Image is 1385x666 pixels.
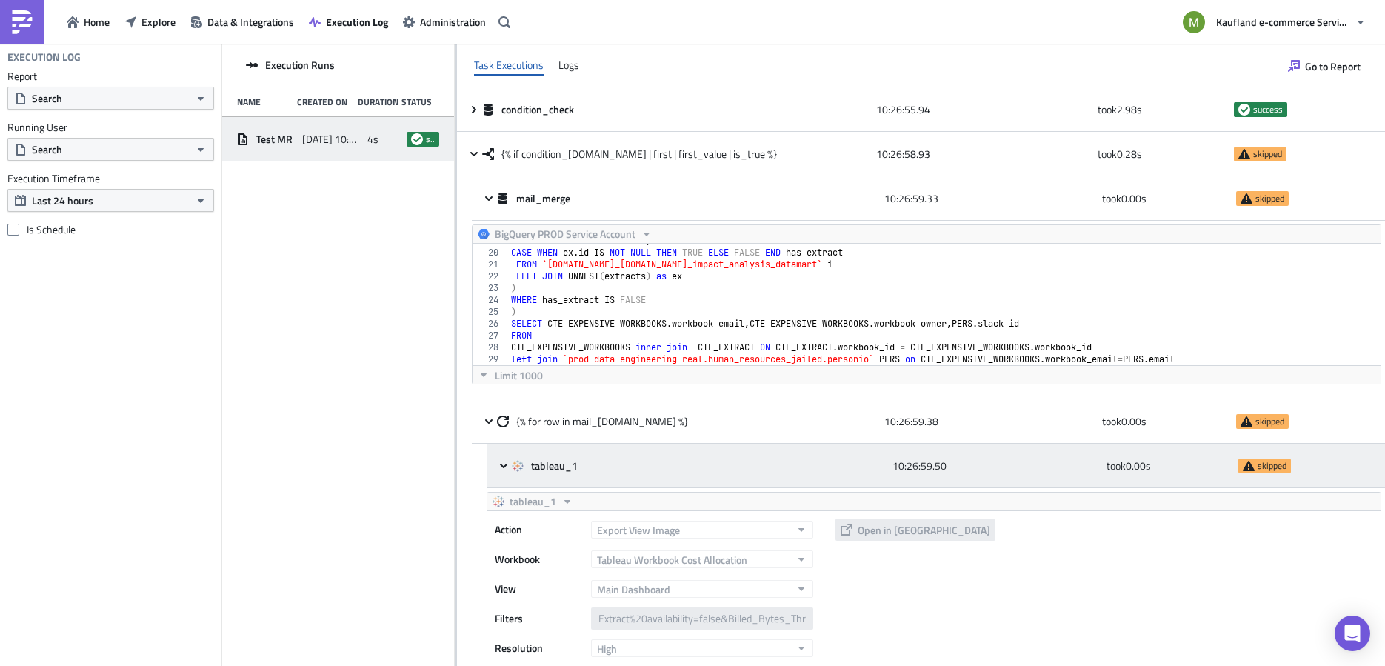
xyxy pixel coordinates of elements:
[884,185,1095,212] div: 10:26:59.33
[301,10,396,33] button: Execution Log
[59,10,117,33] button: Home
[501,103,576,116] span: condition_check
[591,550,813,568] button: Tableau Workbook Cost Allocation
[358,96,394,107] div: Duration
[591,521,813,539] button: Export View Image
[516,415,688,428] span: {% for row in mail_[DOMAIN_NAME] %}
[84,14,110,30] span: Home
[207,14,294,30] span: Data & Integrations
[7,121,214,134] label: Running User
[473,306,508,318] div: 25
[1258,460,1286,472] span: skipped
[473,282,508,294] div: 23
[1305,59,1361,74] span: Go to Report
[32,90,62,106] span: Search
[495,548,584,570] label: Workbook
[835,519,995,541] button: Open in [GEOGRAPHIC_DATA]
[1181,10,1207,35] img: Avatar
[7,50,81,64] h4: Execution Log
[1098,96,1227,123] div: took 2.98 s
[32,193,93,208] span: Last 24 hours
[473,342,508,353] div: 28
[473,247,508,259] div: 20
[876,96,1091,123] div: 10:26:55.94
[1174,6,1374,39] button: Kaufland e-commerce Services GmbH & Co. KG
[302,133,360,146] span: [DATE] 10:26
[531,459,580,473] span: tableau_1
[473,259,508,270] div: 21
[473,353,508,365] div: 29
[265,59,335,72] span: Execution Runs
[1102,408,1229,435] div: took 0.00 s
[591,580,813,598] button: Main Dashboard
[474,54,544,76] div: Task Executions
[1241,193,1252,204] span: skipped
[892,453,1100,479] div: 10:26:59.50
[1241,416,1252,427] span: skipped
[487,493,578,510] button: tableau_1
[473,330,508,342] div: 27
[367,133,378,146] span: 4s
[1098,141,1227,167] div: took 0.28 s
[256,133,293,146] span: Test MR
[117,10,183,33] button: Explore
[297,96,350,107] div: Created On
[597,641,617,656] span: High
[876,141,1091,167] div: 10:26:58.93
[495,519,584,541] label: Action
[495,367,543,383] span: Limit 1000
[420,14,486,30] span: Administration
[495,637,584,659] label: Resolution
[1255,416,1284,427] span: skipped
[7,189,214,212] button: Last 24 hours
[597,582,670,597] span: Main Dashboard
[1281,54,1368,78] button: Go to Report
[7,138,214,161] button: Search
[141,14,176,30] span: Explore
[473,366,548,384] button: Limit 1000
[1238,148,1250,160] span: skipped
[1335,616,1370,651] div: Open Intercom Messenger
[495,578,584,600] label: View
[7,87,214,110] button: Search
[326,14,388,30] span: Execution Log
[396,10,493,33] button: Administration
[495,607,584,630] label: Filters
[7,70,214,83] label: Report
[1238,104,1250,116] span: success
[473,225,658,243] button: BigQuery PROD Service Account
[1255,193,1284,204] span: skipped
[10,10,34,34] img: PushMetrics
[473,318,508,330] div: 26
[7,172,214,185] label: Execution Timeframe
[1243,460,1255,472] span: skipped
[473,294,508,306] div: 24
[1253,104,1283,116] span: success
[591,607,813,630] input: Filter1=Value1&...
[516,192,573,205] span: mail_merge
[473,270,508,282] div: 22
[7,223,214,236] label: Is Schedule
[401,96,432,107] div: Status
[32,141,62,157] span: Search
[597,522,680,538] span: Export View Image
[411,133,423,145] span: success
[1253,148,1282,160] span: skipped
[495,225,635,243] span: BigQuery PROD Service Account
[237,96,290,107] div: Name
[858,522,990,538] span: Open in [GEOGRAPHIC_DATA]
[558,54,579,76] div: Logs
[1216,14,1349,30] span: Kaufland e-commerce Services GmbH & Co. KG
[183,10,301,33] button: Data & Integrations
[591,639,813,657] button: High
[884,408,1095,435] div: 10:26:59.38
[426,133,435,145] span: success
[510,493,556,510] span: tableau_1
[501,147,777,161] span: {% if condition_[DOMAIN_NAME] | first | first_value | is_true %}
[597,552,747,567] span: Tableau Workbook Cost Allocation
